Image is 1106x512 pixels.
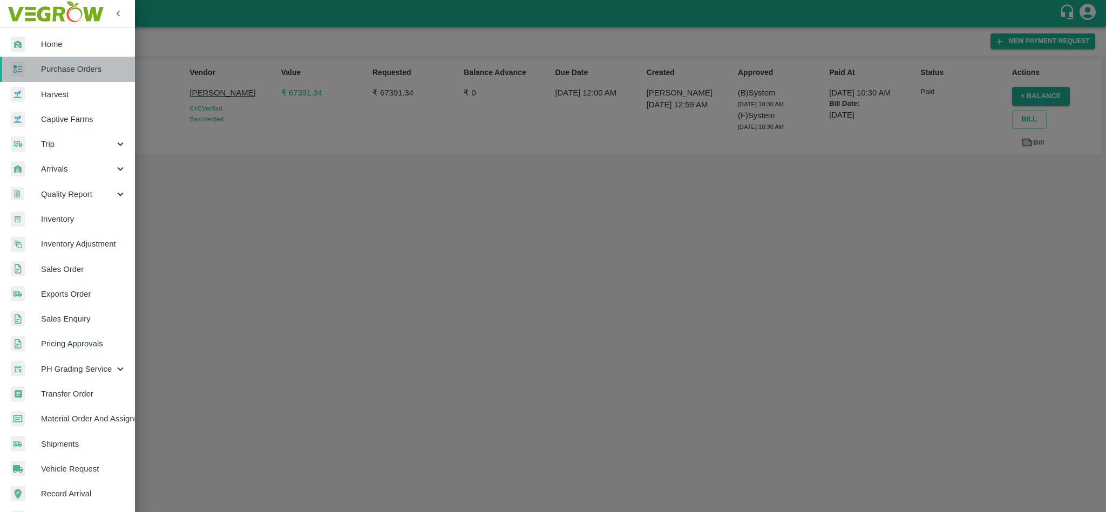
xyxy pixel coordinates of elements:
span: Trip [41,138,114,150]
img: harvest [11,111,25,127]
span: Sales Order [41,263,126,275]
span: Sales Enquiry [41,313,126,325]
img: harvest [11,86,25,103]
span: PH Grading Service [41,363,114,375]
span: Transfer Order [41,388,126,400]
img: inventory [11,236,25,252]
img: whTransfer [11,386,25,402]
img: sales [11,261,25,277]
span: Pricing Approvals [41,338,126,350]
span: Material Order And Assignment [41,413,126,425]
img: sales [11,336,25,352]
span: Harvest [41,88,126,100]
span: Inventory Adjustment [41,238,126,250]
span: Purchase Orders [41,63,126,75]
img: vehicle [11,461,25,476]
span: Shipments [41,438,126,450]
span: Record Arrival [41,488,126,500]
img: shipments [11,436,25,452]
span: Exports Order [41,288,126,300]
img: whTracker [11,361,25,377]
span: Arrivals [41,163,114,175]
img: shipments [11,286,25,302]
img: qualityReport [11,187,24,201]
img: whArrival [11,37,25,52]
img: sales [11,311,25,327]
img: recordArrival [11,486,25,501]
img: whArrival [11,161,25,177]
span: Vehicle Request [41,463,126,475]
img: centralMaterial [11,411,25,427]
img: whInventory [11,211,25,227]
span: Captive Farms [41,113,126,125]
img: reciept [11,62,25,77]
span: Inventory [41,213,126,225]
span: Home [41,38,126,50]
img: delivery [11,136,25,152]
span: Quality Report [41,188,114,200]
